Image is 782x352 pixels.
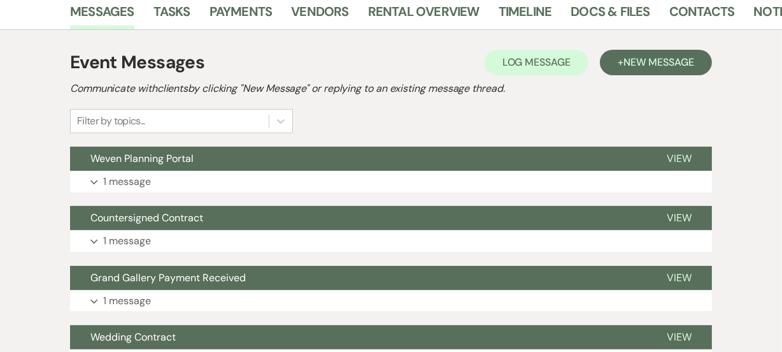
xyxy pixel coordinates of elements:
[600,50,712,75] button: +New Message
[667,152,692,165] span: View
[103,293,151,309] p: 1 message
[667,271,692,284] span: View
[70,290,712,312] button: 1 message
[210,1,273,29] a: Payments
[90,211,203,224] span: Countersigned Contract
[70,230,712,252] button: 1 message
[77,114,145,129] div: Filter by topics...
[90,271,246,284] span: Grand Gallery Payment Received
[502,55,571,69] span: Log Message
[90,330,176,344] span: Wedding Contract
[667,211,692,224] span: View
[70,325,646,349] button: Wedding Contract
[103,233,151,249] p: 1 message
[646,325,712,349] button: View
[646,206,712,230] button: View
[669,1,735,29] a: Contacts
[291,1,348,29] a: Vendors
[70,206,646,230] button: Countersigned Contract
[70,171,712,193] button: 1 message
[70,49,204,76] h1: Event Messages
[623,55,694,69] span: New Message
[571,1,650,29] a: Docs & Files
[70,81,712,96] h2: Communicate with clients by clicking "New Message" or replying to an existing message thread.
[646,266,712,290] button: View
[103,173,151,190] p: 1 message
[485,50,588,75] button: Log Message
[70,266,646,290] button: Grand Gallery Payment Received
[70,147,646,171] button: Weven Planning Portal
[368,1,480,29] a: Rental Overview
[499,1,552,29] a: Timeline
[646,147,712,171] button: View
[70,1,134,29] a: Messages
[667,330,692,344] span: View
[153,1,190,29] a: Tasks
[90,152,194,165] span: Weven Planning Portal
